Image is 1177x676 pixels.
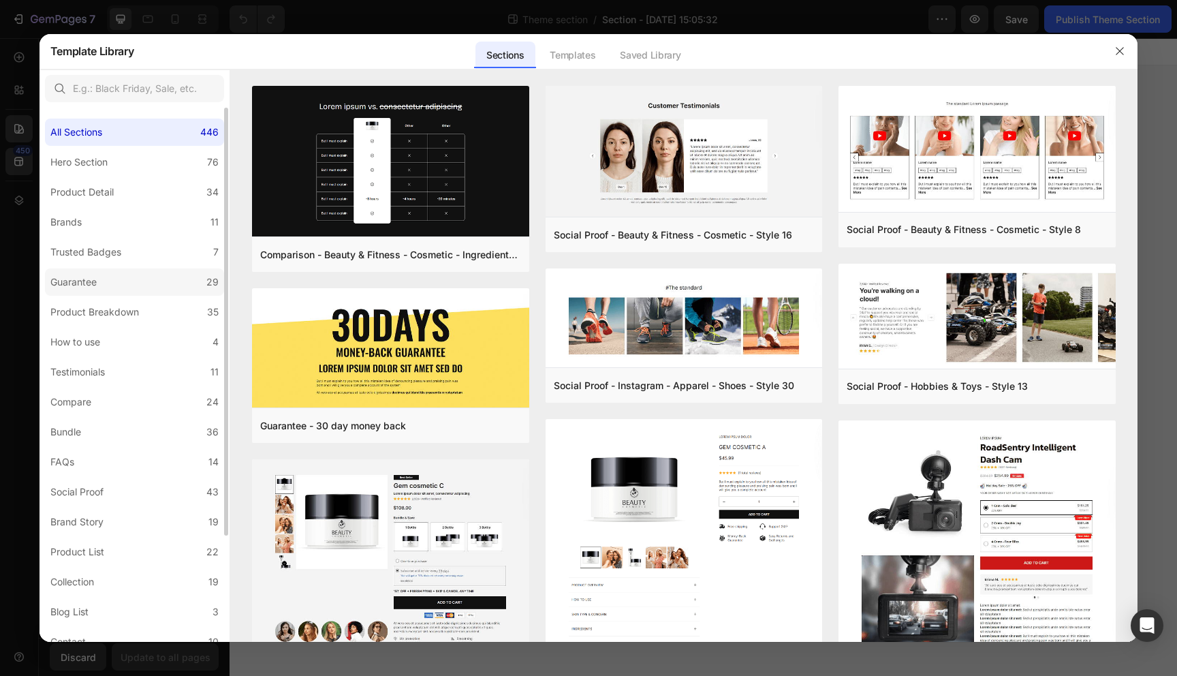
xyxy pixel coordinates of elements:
[50,394,91,410] div: Compare
[207,154,219,170] div: 76
[50,604,89,620] div: Blog List
[50,184,114,200] div: Product Detail
[50,364,105,380] div: Testimonials
[539,42,606,69] div: Templates
[546,419,823,666] img: pd11.png
[206,484,219,500] div: 43
[1131,609,1163,642] div: Open Intercom Messenger
[260,418,406,434] div: Guarantee - 30 day money back
[200,124,219,140] div: 446
[213,334,219,350] div: 4
[260,247,521,263] div: Comparison - Beauty & Fitness - Cosmetic - Ingredients - Style 19
[838,264,1116,371] img: sp13.png
[546,268,823,370] img: sp30.png
[208,454,219,470] div: 14
[213,604,219,620] div: 3
[546,86,823,220] img: sp16.png
[50,334,100,350] div: How to use
[838,86,1116,215] img: sp8.png
[847,378,1028,395] div: Social Proof - Hobbies & Toys - Style 13
[50,574,94,590] div: Collection
[252,288,529,410] img: g30.png
[50,454,74,470] div: FAQs
[206,394,219,410] div: 24
[210,364,219,380] div: 11
[210,214,219,230] div: 11
[206,184,219,200] div: 34
[50,544,104,560] div: Product List
[50,424,81,440] div: Bundle
[50,244,121,260] div: Trusted Badges
[206,424,219,440] div: 36
[208,514,219,530] div: 19
[50,214,82,230] div: Brands
[446,64,518,75] div: Drop element here
[50,33,134,69] h2: Template Library
[206,274,219,290] div: 29
[252,86,529,240] img: c19.png
[213,244,219,260] div: 7
[50,154,108,170] div: Hero Section
[208,634,219,650] div: 10
[475,42,535,69] div: Sections
[207,304,219,320] div: 35
[45,75,224,102] input: E.g.: Black Friday, Sale, etc.
[847,221,1081,238] div: Social Proof - Beauty & Fitness - Cosmetic - Style 8
[50,484,104,500] div: Social Proof
[206,544,219,560] div: 22
[50,274,97,290] div: Guarantee
[554,378,794,394] div: Social Proof - Instagram - Apparel - Shoes - Style 30
[50,304,139,320] div: Product Breakdown
[554,227,792,243] div: Social Proof - Beauty & Fitness - Cosmetic - Style 16
[609,42,691,69] div: Saved Library
[208,574,219,590] div: 19
[50,124,102,140] div: All Sections
[50,514,104,530] div: Brand Story
[50,634,86,650] div: Contact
